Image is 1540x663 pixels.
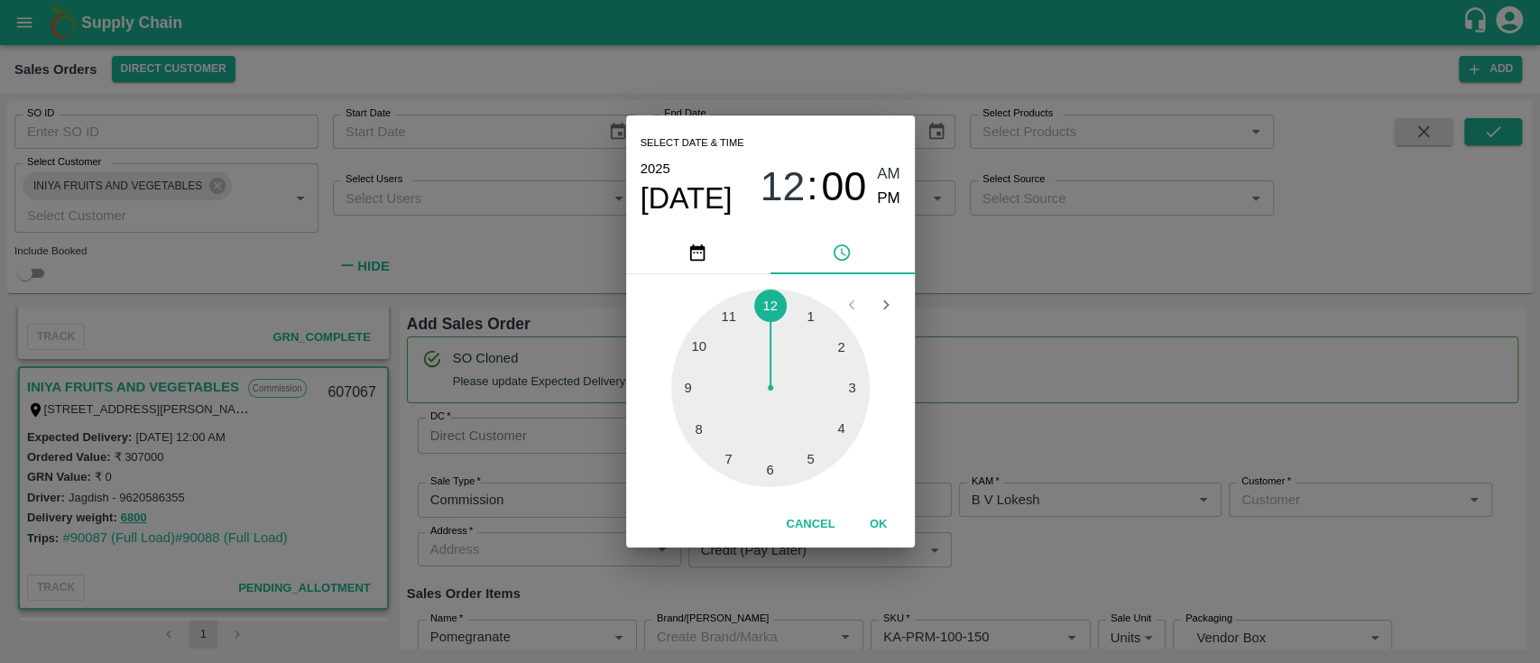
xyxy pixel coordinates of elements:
[641,130,744,157] span: Select date & time
[626,231,770,274] button: pick date
[850,509,908,540] button: OK
[641,157,670,180] button: 2025
[877,187,900,211] button: PM
[641,180,733,216] button: [DATE]
[760,162,805,210] button: 12
[877,162,900,187] button: AM
[821,163,866,210] span: 00
[770,231,915,274] button: pick time
[821,162,866,210] button: 00
[760,163,805,210] span: 12
[779,509,842,540] button: Cancel
[807,162,817,210] span: :
[869,288,903,322] button: Open next view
